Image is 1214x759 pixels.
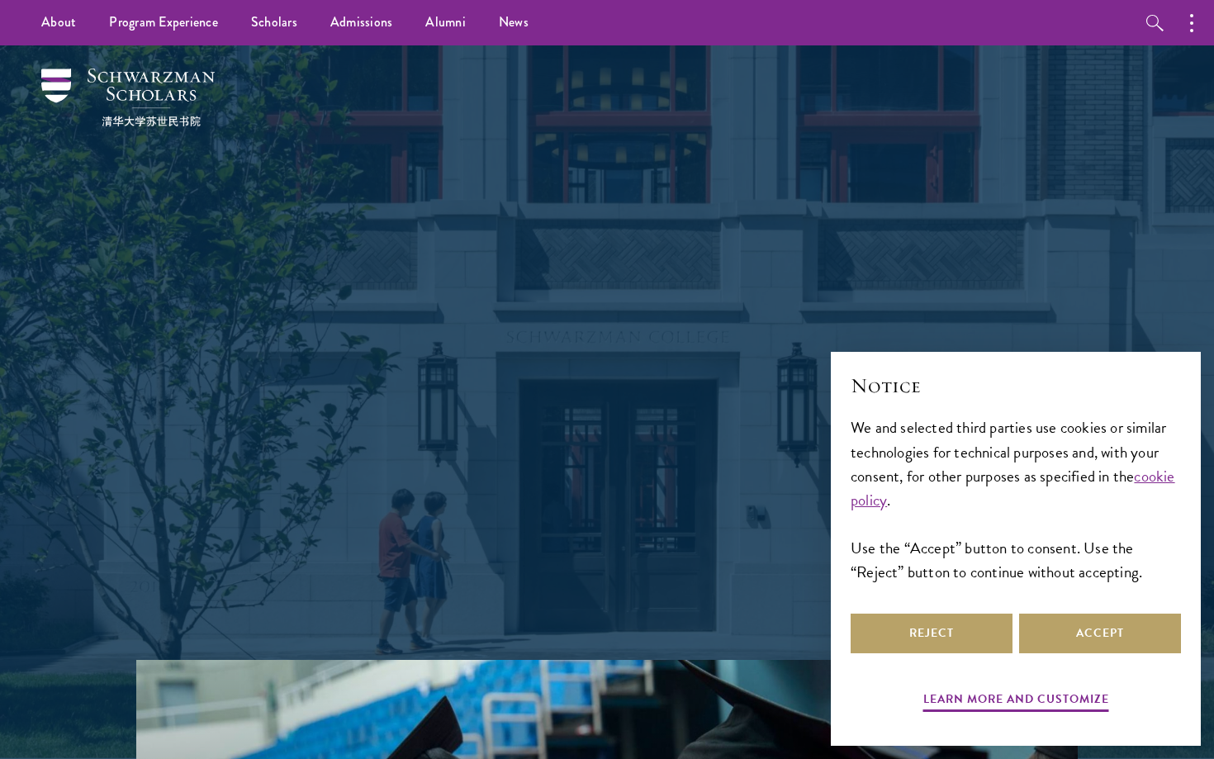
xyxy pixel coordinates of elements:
[851,464,1175,512] a: cookie policy
[1019,614,1181,653] button: Accept
[851,614,1012,653] button: Reject
[41,69,215,126] img: Schwarzman Scholars
[923,689,1109,714] button: Learn more and customize
[851,372,1181,400] h2: Notice
[851,415,1181,583] div: We and selected third parties use cookies or similar technologies for technical purposes and, wit...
